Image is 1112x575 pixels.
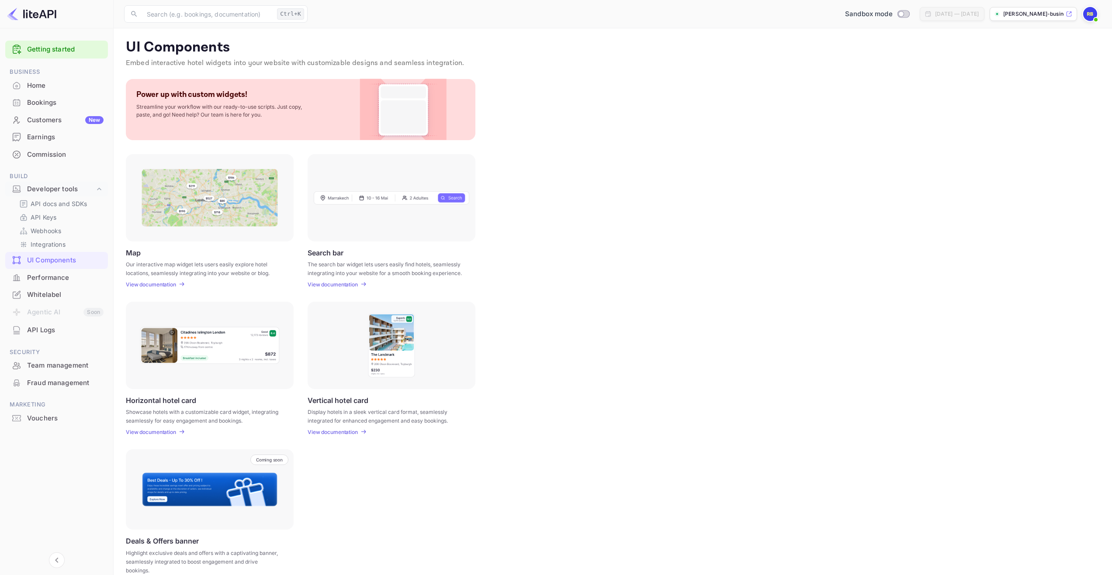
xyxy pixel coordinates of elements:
[308,396,368,404] p: Vertical hotel card
[5,400,108,410] span: Marketing
[27,413,104,424] div: Vouchers
[27,81,104,91] div: Home
[31,240,66,249] p: Integrations
[5,77,108,93] a: Home
[16,224,104,237] div: Webhooks
[1083,7,1097,21] img: Renwick Business
[314,191,469,205] img: Search Frame
[126,408,283,424] p: Showcase hotels with a customizable card widget, integrating seamlessly for easy engagement and b...
[5,146,108,162] a: Commission
[277,8,304,20] div: Ctrl+K
[27,378,104,388] div: Fraud management
[27,150,104,160] div: Commission
[5,322,108,339] div: API Logs
[5,129,108,146] div: Earnings
[308,408,464,424] p: Display hotels in a sleek vertical card format, seamlessly integrated for enhanced engagement and...
[367,313,416,378] img: Vertical hotel card Frame
[935,10,979,18] div: [DATE] — [DATE]
[136,103,311,119] p: Streamline your workflow with our ready-to-use scripts. Just copy, paste, and go! Need help? Our ...
[31,213,56,222] p: API Keys
[5,357,108,373] a: Team management
[5,322,108,338] a: API Logs
[308,429,360,435] a: View documentation
[845,9,893,19] span: Sandbox mode
[27,184,95,194] div: Developer tools
[27,115,104,125] div: Customers
[16,238,104,251] div: Integrations
[126,281,179,288] a: View documentation
[308,248,343,257] p: Search bar
[16,197,104,210] div: API docs and SDKs
[19,226,101,235] a: Webhooks
[139,326,280,365] img: Horizontal hotel card Frame
[308,281,360,288] a: View documentation
[308,429,358,435] p: View documentation
[27,273,104,283] div: Performance
[142,472,278,507] img: Banner Frame
[5,286,108,303] div: Whitelabel
[85,116,104,124] div: New
[5,112,108,128] a: CustomersNew
[308,260,464,276] p: The search bar widget lets users easily find hotels, seamlessly integrating into your website for...
[16,211,104,224] div: API Keys
[5,252,108,268] a: UI Components
[126,281,176,288] p: View documentation
[27,132,104,142] div: Earnings
[368,79,439,140] img: Custom Widget PNG
[1003,10,1064,18] p: [PERSON_NAME]-business-jhy5s...
[5,375,108,391] a: Fraud management
[5,129,108,145] a: Earnings
[126,429,179,435] a: View documentation
[5,94,108,110] a: Bookings
[19,213,101,222] a: API Keys
[5,172,108,181] span: Build
[19,240,101,249] a: Integrations
[5,410,108,427] div: Vouchers
[126,260,283,276] p: Our interactive map widget lets users easily explore hotel locations, seamlessly integrating into...
[842,9,913,19] div: Switch to Production mode
[27,45,104,55] a: Getting started
[5,77,108,94] div: Home
[5,269,108,286] div: Performance
[5,252,108,269] div: UI Components
[19,199,101,208] a: API docs and SDKs
[126,39,1100,56] p: UI Components
[27,290,104,300] div: Whitelabel
[5,67,108,77] span: Business
[27,98,104,108] div: Bookings
[256,457,283,462] p: Coming soon
[308,281,358,288] p: View documentation
[31,226,61,235] p: Webhooks
[126,537,199,545] p: Deals & Offers banner
[5,182,108,197] div: Developer tools
[142,169,278,227] img: Map Frame
[136,90,247,100] p: Power up with custom widgets!
[142,5,274,23] input: Search (e.g. bookings, documentation)
[126,549,283,575] p: Highlight exclusive deals and offers with a captivating banner, seamlessly integrated to boost en...
[5,112,108,129] div: CustomersNew
[7,7,56,21] img: LiteAPI logo
[5,348,108,357] span: Security
[31,199,87,208] p: API docs and SDKs
[5,286,108,303] a: Whitelabel
[126,429,176,435] p: View documentation
[5,375,108,392] div: Fraud management
[5,269,108,286] a: Performance
[27,325,104,335] div: API Logs
[5,410,108,426] a: Vouchers
[27,255,104,265] div: UI Components
[126,248,141,257] p: Map
[126,396,196,404] p: Horizontal hotel card
[5,41,108,59] div: Getting started
[27,361,104,371] div: Team management
[126,58,1100,69] p: Embed interactive hotel widgets into your website with customizable designs and seamless integrat...
[49,552,65,568] button: Collapse navigation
